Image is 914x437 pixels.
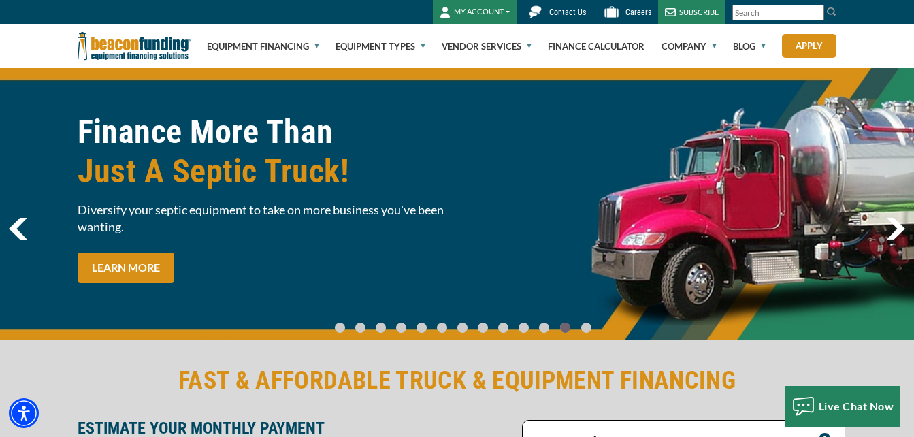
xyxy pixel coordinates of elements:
a: Equipment Types [336,25,425,68]
a: Company [662,25,717,68]
a: Go To Slide 11 [557,322,574,334]
a: Go To Slide 6 [454,322,470,334]
span: Diversify your septic equipment to take on more business you've been wanting. [78,201,449,236]
a: Equipment Financing [207,25,319,68]
a: Go To Slide 5 [434,322,450,334]
img: Left Navigator [9,218,27,240]
a: Go To Slide 8 [495,322,511,334]
span: Live Chat Now [819,400,894,412]
img: Right Navigator [886,218,905,240]
span: Careers [625,7,651,17]
a: Go To Slide 0 [331,322,348,334]
span: Contact Us [549,7,586,17]
a: Go To Slide 1 [352,322,368,334]
button: Live Chat Now [785,386,901,427]
a: previous [9,218,27,240]
a: LEARN MORE Finance More Than Just A Septic Truck! [78,253,174,283]
a: Go To Slide 12 [578,322,595,334]
img: Beacon Funding Corporation logo [78,24,191,68]
p: ESTIMATE YOUR MONTHLY PAYMENT [78,420,514,436]
div: Accessibility Menu [9,398,39,428]
a: Go To Slide 9 [515,322,532,334]
h2: FAST & AFFORDABLE TRUCK & EQUIPMENT FINANCING [78,365,837,396]
a: Go To Slide 7 [474,322,491,334]
a: next [886,218,905,240]
a: Apply [782,34,836,58]
a: Go To Slide 2 [372,322,389,334]
a: Go To Slide 3 [393,322,409,334]
a: Clear search text [810,7,821,18]
a: Vendor Services [442,25,532,68]
a: Go To Slide 10 [536,322,553,334]
a: Blog [733,25,766,68]
a: Go To Slide 4 [413,322,429,334]
img: Search [826,6,837,17]
span: Just A Septic Truck! [78,152,449,191]
a: Finance Calculator [548,25,644,68]
input: Search [732,5,824,20]
h1: Finance More Than [78,112,449,191]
